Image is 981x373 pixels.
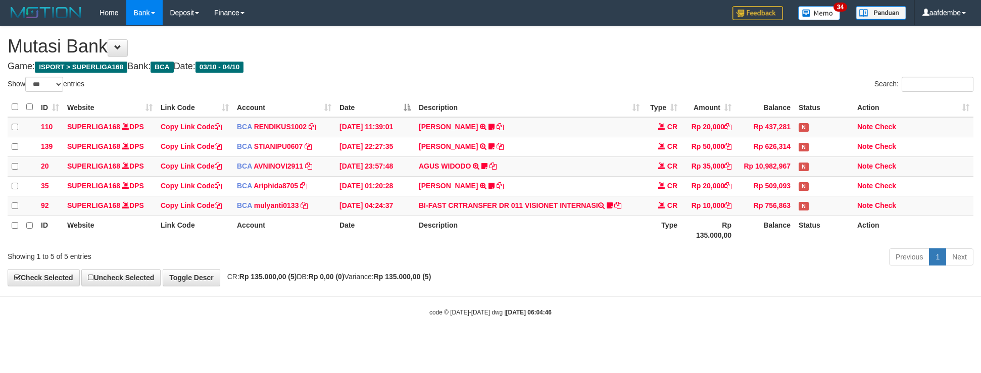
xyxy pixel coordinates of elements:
[63,176,157,196] td: DPS
[254,142,303,150] a: STIANIPU0607
[161,142,222,150] a: Copy Link Code
[724,142,731,150] a: Copy Rp 50,000 to clipboard
[833,3,847,12] span: 34
[63,216,157,244] th: Website
[374,273,431,281] strong: Rp 135.000,00 (5)
[875,201,896,209] a: Check
[63,156,157,176] td: DPS
[429,309,552,316] small: code © [DATE]-[DATE] dwg |
[667,123,677,131] span: CR
[799,182,809,191] span: Has Note
[724,201,731,209] a: Copy Rp 10,000 to clipboard
[875,162,896,170] a: Check
[37,216,63,244] th: ID
[644,216,681,244] th: Type
[681,176,735,196] td: Rp 20,000
[8,5,84,20] img: MOTION_logo.png
[8,62,973,72] h4: Game: Bank: Date:
[37,97,63,117] th: ID: activate to sort column ascending
[163,269,220,286] a: Toggle Descr
[63,196,157,216] td: DPS
[81,269,161,286] a: Uncheck Selected
[415,196,644,216] td: BI-FAST CRTRANSFER DR 011 VISIONET INTERNASI
[63,137,157,156] td: DPS
[853,216,973,244] th: Action
[233,216,335,244] th: Account
[795,97,853,117] th: Status
[497,182,504,190] a: Copy EGI HERMAWAN to clipboard
[798,6,841,20] img: Button%20Memo.svg
[856,6,906,20] img: panduan.png
[254,162,303,170] a: AVNINOVI2911
[681,156,735,176] td: Rp 35,000
[41,182,49,190] span: 35
[254,182,298,190] a: Ariphida8705
[8,247,401,261] div: Showing 1 to 5 of 5 entries
[222,273,431,281] span: CR: DB: Variance:
[157,97,233,117] th: Link Code: activate to sort column ascending
[309,273,345,281] strong: Rp 0,00 (0)
[799,163,809,171] span: Has Note
[735,97,795,117] th: Balance
[857,162,873,170] a: Note
[799,202,809,210] span: Has Note
[857,182,873,190] a: Note
[8,77,84,92] label: Show entries
[237,201,252,209] span: BCA
[335,117,415,137] td: [DATE] 11:39:01
[233,97,335,117] th: Account: activate to sort column ascending
[41,162,49,170] span: 20
[67,201,120,209] a: SUPERLIGA168
[614,201,621,209] a: Copy BI-FAST CRTRANSFER DR 011 VISIONET INTERNASI to clipboard
[161,123,222,131] a: Copy Link Code
[237,162,252,170] span: BCA
[309,123,316,131] a: Copy RENDIKUS1002 to clipboard
[946,248,973,265] a: Next
[419,182,478,190] a: [PERSON_NAME]
[875,142,896,150] a: Check
[161,182,222,190] a: Copy Link Code
[161,201,222,209] a: Copy Link Code
[857,201,873,209] a: Note
[67,182,120,190] a: SUPERLIGA168
[41,123,53,131] span: 110
[667,162,677,170] span: CR
[41,142,53,150] span: 139
[902,77,973,92] input: Search:
[301,201,308,209] a: Copy mulyanti0133 to clipboard
[335,196,415,216] td: [DATE] 04:24:37
[195,62,244,73] span: 03/10 - 04/10
[161,162,222,170] a: Copy Link Code
[735,196,795,216] td: Rp 756,863
[335,97,415,117] th: Date: activate to sort column descending
[799,123,809,132] span: Has Note
[667,201,677,209] span: CR
[41,201,49,209] span: 92
[853,97,973,117] th: Action: activate to sort column ascending
[237,142,252,150] span: BCA
[795,216,853,244] th: Status
[874,77,973,92] label: Search:
[8,36,973,57] h1: Mutasi Bank
[857,123,873,131] a: Note
[724,123,731,131] a: Copy Rp 20,000 to clipboard
[667,182,677,190] span: CR
[67,162,120,170] a: SUPERLIGA168
[300,182,307,190] a: Copy Ariphida8705 to clipboard
[419,142,478,150] a: [PERSON_NAME]
[335,176,415,196] td: [DATE] 01:20:28
[67,123,120,131] a: SUPERLIGA168
[157,216,233,244] th: Link Code
[67,142,120,150] a: SUPERLIGA168
[335,156,415,176] td: [DATE] 23:57:48
[681,97,735,117] th: Amount: activate to sort column ascending
[305,162,312,170] a: Copy AVNINOVI2911 to clipboard
[506,309,552,316] strong: [DATE] 06:04:46
[25,77,63,92] select: Showentries
[335,216,415,244] th: Date
[63,97,157,117] th: Website: activate to sort column ascending
[681,196,735,216] td: Rp 10,000
[681,216,735,244] th: Rp 135.000,00
[857,142,873,150] a: Note
[667,142,677,150] span: CR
